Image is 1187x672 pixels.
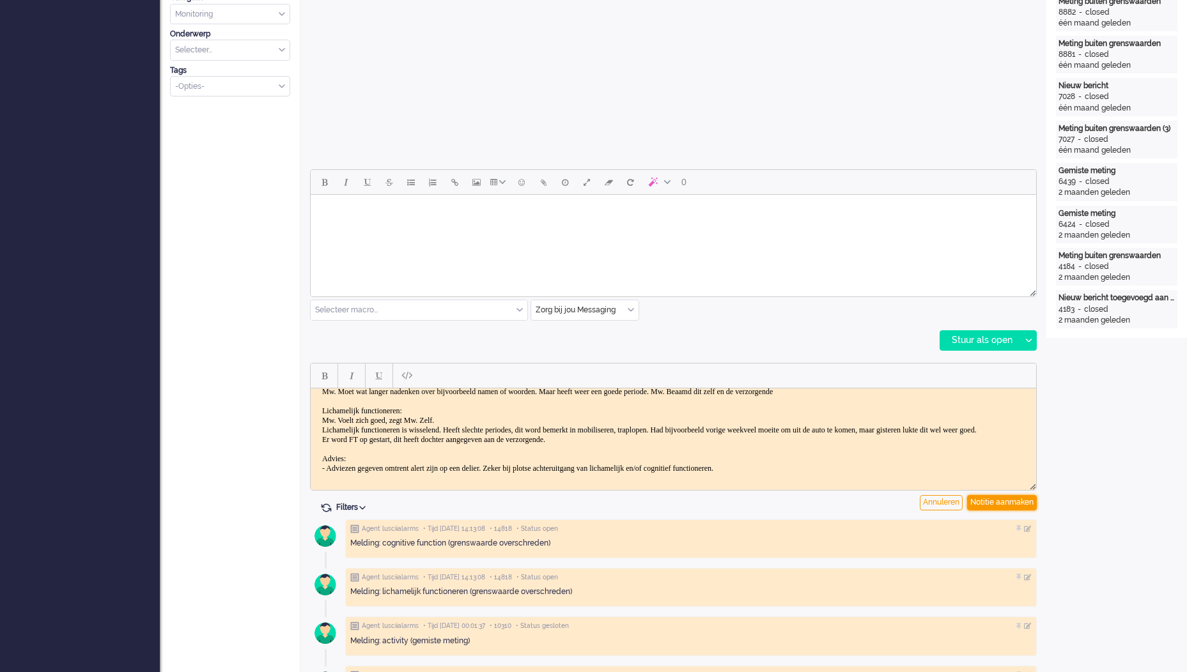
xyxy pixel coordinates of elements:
div: Resize [1025,478,1036,490]
div: Nieuw bericht toegevoegd aan gesprek [1059,293,1175,303]
img: ic_note_grey.svg [350,622,359,630]
span: Er word FT op gestart, dit heeft dochter aangegeven aan de verzorgende. [12,47,235,56]
button: Paste plain text [396,365,417,386]
button: Table [487,171,511,193]
div: Melding: lichamelijk functioneren (grenswaarde overschreden) [350,586,1032,597]
button: Bold [313,171,335,193]
span: Mw. Voelt zich goed, zegt Mw. Zelf. Lichamelijk functioneren is wisselend. Heeft slechte periodes... [12,27,666,46]
div: 7028 [1059,91,1075,102]
button: 0 [676,171,692,193]
img: avatar [309,520,341,552]
div: Tags [170,65,290,76]
span: Agent lusciialarms [362,573,419,582]
div: Nieuw bericht [1059,80,1175,91]
span: 0 [681,177,687,187]
div: - [1076,176,1085,187]
div: - [1075,49,1085,60]
button: Italic [341,365,362,386]
span: • 10310 [490,622,511,630]
div: Onderwerp [170,29,290,40]
div: 6424 [1059,219,1076,230]
div: - [1075,91,1085,102]
div: Select Tags [170,76,290,97]
div: - [1075,134,1084,145]
button: Underline [357,171,378,193]
button: Underline [368,365,390,386]
div: Gemiste meting [1059,208,1175,219]
div: 8881 [1059,49,1075,60]
img: ic_note_grey.svg [350,524,359,533]
div: Stuur als open [940,331,1020,350]
div: - [1076,219,1085,230]
div: closed [1085,7,1110,18]
div: Annuleren [920,495,963,510]
button: Strikethrough [378,171,400,193]
button: Fullscreen [576,171,598,193]
button: Insert/edit image [465,171,487,193]
button: Delay message [554,171,576,193]
div: closed [1084,134,1108,145]
span: Lichamelijk functioneren: [12,18,91,27]
div: 8882 [1059,7,1076,18]
span: • Tijd [DATE] 14:13:08 [423,524,485,533]
div: closed [1085,219,1110,230]
img: avatar [309,569,341,600]
div: één maand geleden [1059,103,1175,114]
button: Bold [313,365,335,386]
img: ic_note_grey.svg [350,573,359,582]
span: Advies: [12,66,35,75]
div: Melding: activity (gemiste meting) [350,636,1032,646]
div: 2 maanden geleden [1059,187,1175,198]
div: Notitie aanmaken [967,495,1037,510]
div: 2 maanden geleden [1059,230,1175,241]
button: Reset content [619,171,641,193]
div: Meting buiten grenswaarden [1059,250,1175,261]
span: Agent lusciialarms [362,524,419,533]
div: closed [1085,261,1109,272]
span: • Tijd [DATE] 14:13:08 [423,573,485,582]
span: Agent lusciialarms [362,622,419,630]
span: • Status gesloten [516,622,569,630]
button: Italic [335,171,357,193]
iframe: Rich Text Area [311,195,1036,285]
button: Emoticons [511,171,532,193]
button: AI [641,171,676,193]
div: - [1075,261,1085,272]
span: - Adviezen gegeven omtrent alert zijn op een delier. Zeker bij plotse achteruitgang van lichameli... [12,75,403,84]
div: 4184 [1059,261,1075,272]
div: closed [1085,176,1110,187]
span: • Status open [516,524,558,533]
div: Resize [1025,285,1036,296]
div: één maand geleden [1059,145,1175,156]
span: • Status open [516,573,558,582]
button: Numbered list [422,171,444,193]
span: • 14818 [490,524,512,533]
div: 2 maanden geleden [1059,272,1175,283]
div: 6439 [1059,176,1076,187]
div: closed [1085,49,1109,60]
img: avatar [309,617,341,649]
button: Insert/edit link [444,171,465,193]
iframe: Rich Text Area [311,388,1036,478]
div: Gemiste meting [1059,165,1175,176]
div: één maand geleden [1059,18,1175,29]
div: 7027 [1059,134,1075,145]
div: één maand geleden [1059,60,1175,71]
div: Meting buiten grenswaarden (3) [1059,123,1175,134]
button: Bullet list [400,171,422,193]
span: • Tijd [DATE] 00:01:37 [423,622,485,630]
div: closed [1084,304,1108,315]
div: - [1075,304,1084,315]
span: Filters [336,503,370,512]
div: closed [1085,91,1109,102]
button: Clear formatting [598,171,619,193]
div: 4183 [1059,304,1075,315]
div: 2 maanden geleden [1059,315,1175,326]
button: Add attachment [532,171,554,193]
div: Melding: cognitive function (grenswaarde overschreden) [350,538,1032,549]
div: Meting buiten grenswaarden [1059,38,1175,49]
span: • 14818 [490,573,512,582]
div: - [1076,7,1085,18]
